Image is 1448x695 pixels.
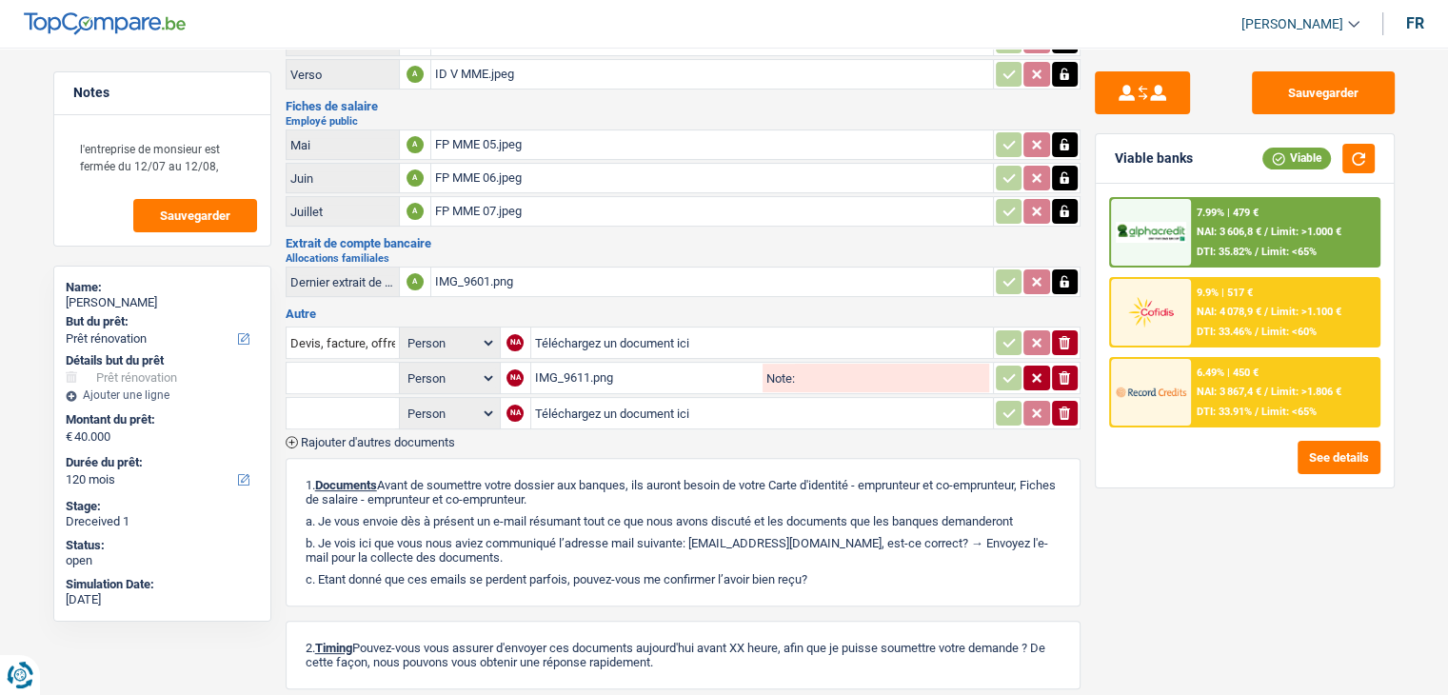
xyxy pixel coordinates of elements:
[1197,406,1252,418] span: DTI: 33.91%
[1241,16,1343,32] span: [PERSON_NAME]
[66,592,259,607] div: [DATE]
[290,275,395,289] div: Dernier extrait de compte pour vos allocations familiales
[1255,246,1259,258] span: /
[1197,306,1261,318] span: NAI: 4 078,9 €
[435,197,989,226] div: FP MME 07.jpeg
[286,436,455,448] button: Rajouter d'autres documents
[286,116,1081,127] h2: Employé public
[66,412,255,427] label: Montant du prêt:
[24,12,186,35] img: TopCompare Logo
[306,478,1061,506] p: 1. Avant de soumettre votre dossier aux banques, ils auront besoin de votre Carte d'identité - em...
[1197,326,1252,338] span: DTI: 33.46%
[306,572,1061,586] p: c. Etant donné que ces emails se perdent parfois, pouvez-vous me confirmer l’avoir bien reçu?
[506,369,524,387] div: NA
[290,205,395,219] div: Juillet
[1197,207,1259,219] div: 7.99% | 479 €
[1271,306,1341,318] span: Limit: >1.100 €
[133,199,257,232] button: Sauvegarder
[1271,226,1341,238] span: Limit: >1.000 €
[1197,287,1253,299] div: 9.9% | 517 €
[286,253,1081,264] h2: Allocations familiales
[1116,222,1186,244] img: AlphaCredit
[1116,374,1186,409] img: Record Credits
[1264,306,1268,318] span: /
[66,429,72,445] span: €
[1262,148,1331,169] div: Viable
[66,388,259,402] div: Ajouter une ligne
[290,171,395,186] div: Juin
[315,641,352,655] span: Timing
[1261,406,1317,418] span: Limit: <65%
[1197,246,1252,258] span: DTI: 35.82%
[1197,226,1261,238] span: NAI: 3 606,8 €
[1264,226,1268,238] span: /
[66,314,255,329] label: But du prêt:
[66,280,259,295] div: Name:
[535,364,760,392] div: IMG_9611.png
[1406,14,1424,32] div: fr
[290,68,395,82] div: Verso
[315,478,377,492] span: Documents
[1255,326,1259,338] span: /
[506,334,524,351] div: NA
[66,455,255,470] label: Durée du prêt:
[66,538,259,553] div: Status:
[66,353,259,368] div: Détails but du prêt
[506,405,524,422] div: NA
[435,164,989,192] div: FP MME 06.jpeg
[286,308,1081,320] h3: Autre
[1226,9,1359,40] a: [PERSON_NAME]
[286,237,1081,249] h3: Extrait de compte bancaire
[66,295,259,310] div: [PERSON_NAME]
[407,66,424,83] div: A
[407,203,424,220] div: A
[1197,367,1259,379] div: 6.49% | 450 €
[66,499,259,514] div: Stage:
[1255,406,1259,418] span: /
[1261,246,1317,258] span: Limit: <65%
[1115,150,1193,167] div: Viable banks
[66,514,259,529] div: Dreceived 1
[66,553,259,568] div: open
[290,138,395,152] div: Mai
[1271,386,1341,398] span: Limit: >1.806 €
[160,209,230,222] span: Sauvegarder
[1197,386,1261,398] span: NAI: 3 867,4 €
[407,273,424,290] div: A
[435,268,989,296] div: IMG_9601.png
[435,60,989,89] div: ID V MME.jpeg
[407,136,424,153] div: A
[1298,441,1380,474] button: See details
[301,436,455,448] span: Rajouter d'autres documents
[66,577,259,592] div: Simulation Date:
[1264,386,1268,398] span: /
[1261,326,1317,338] span: Limit: <60%
[286,100,1081,112] h3: Fiches de salaire
[306,641,1061,669] p: 2. Pouvez-vous vous assurer d'envoyer ces documents aujourd'hui avant XX heure, afin que je puiss...
[1252,71,1395,114] button: Sauvegarder
[435,130,989,159] div: FP MME 05.jpeg
[306,536,1061,565] p: b. Je vois ici que vous nous aviez communiqué l’adresse mail suivante: [EMAIL_ADDRESS][DOMAIN_NA...
[306,514,1061,528] p: a. Je vous envoie dès à présent un e-mail résumant tout ce que nous avons discuté et les doc...
[73,85,251,101] h5: Notes
[407,169,424,187] div: A
[1116,294,1186,329] img: Cofidis
[763,372,795,385] label: Note:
